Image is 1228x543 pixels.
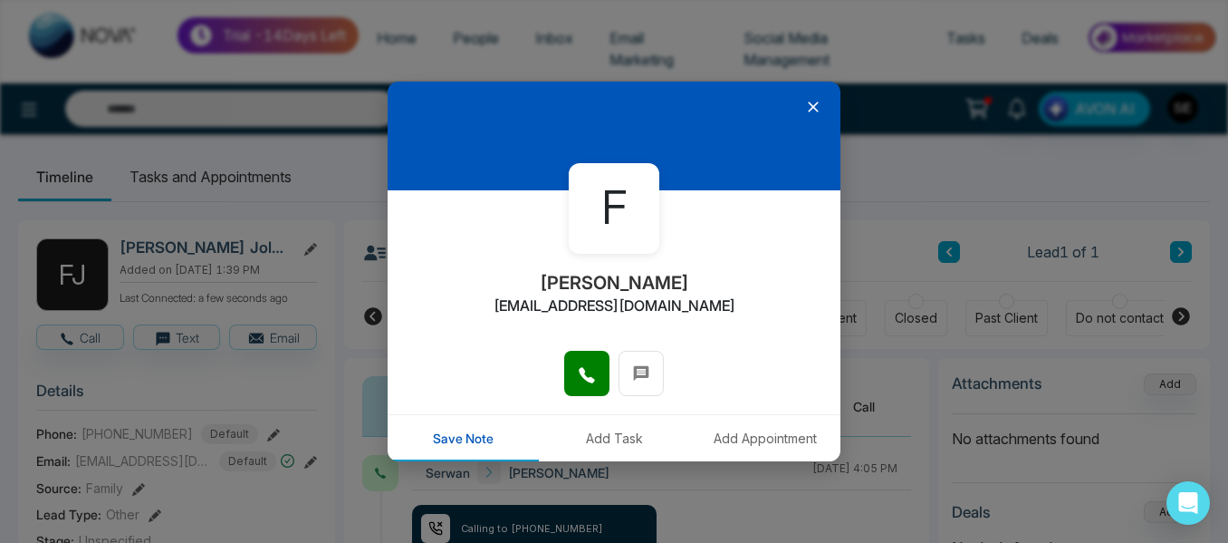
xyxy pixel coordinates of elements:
[601,174,627,242] span: F
[494,297,735,315] h2: [EMAIL_ADDRESS][DOMAIN_NAME]
[388,415,539,461] button: Save Note
[1166,481,1210,525] div: Open Intercom Messenger
[689,415,840,461] button: Add Appointment
[539,415,690,461] button: Add Task
[540,272,689,294] h2: [PERSON_NAME]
